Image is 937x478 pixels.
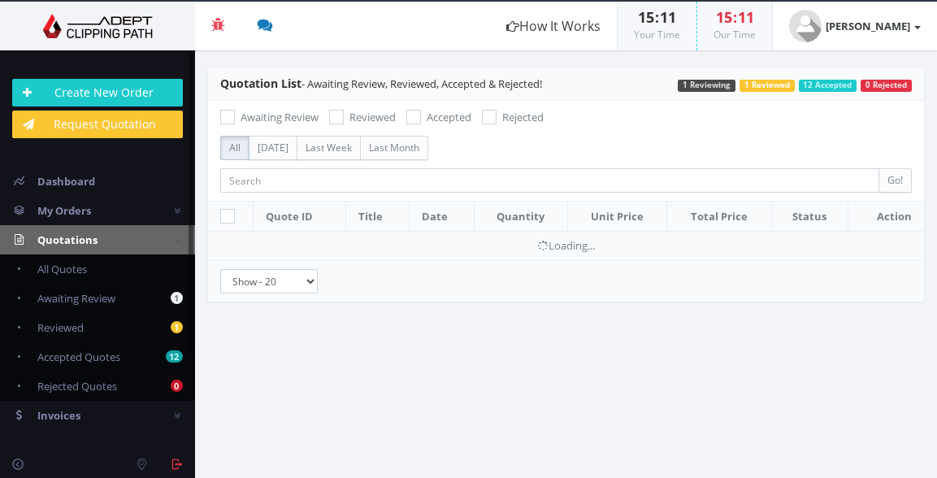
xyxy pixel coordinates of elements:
span: Rejected [502,110,544,124]
button: Go! [878,168,912,193]
label: Last Week [297,136,361,160]
b: 1 [171,321,183,333]
b: 0 [171,380,183,392]
span: 11 [738,7,754,27]
span: 15 [638,7,654,27]
label: All [220,136,249,160]
span: Quotation List [220,76,301,91]
span: 12 Accepted [799,80,857,92]
label: [DATE] [249,136,297,160]
span: : [732,7,738,27]
span: Accepted Quotes [37,350,120,364]
span: Quantity [497,209,544,224]
span: Quotations [37,232,98,247]
span: 11 [660,7,676,27]
img: Adept Graphics [12,14,183,38]
small: Your Time [634,28,680,41]
span: Rejected Quotes [37,379,117,393]
th: Quote ID [254,202,346,232]
td: Loading... [208,232,924,260]
span: Reviewed [349,110,396,124]
th: Date [409,202,474,232]
span: My Orders [37,203,91,218]
span: Unit Price [591,209,644,224]
input: Search [220,168,879,193]
span: 1 Reviewed [740,80,795,92]
th: Action [848,202,924,232]
strong: [PERSON_NAME] [826,19,910,33]
span: 15 [716,7,732,27]
span: Accepted [427,110,471,124]
label: Last Month [360,136,428,160]
span: - Awaiting Review, Reviewed, Accepted & Rejected! [220,76,542,91]
span: 1 Reviewing [678,80,735,92]
a: Create New Order [12,79,183,106]
a: [PERSON_NAME] [773,2,937,50]
th: Title [345,202,409,232]
span: Total Price [691,209,748,224]
span: Awaiting Review [37,291,115,306]
th: Status [772,202,848,232]
span: Dashboard [37,174,95,189]
small: Our Time [714,28,756,41]
span: Reviewed [37,320,84,335]
a: How It Works [490,2,617,50]
span: : [654,7,660,27]
span: All Quotes [37,262,87,276]
span: Awaiting Review [241,110,319,124]
span: 0 Rejected [861,80,912,92]
b: 12 [166,350,183,363]
b: 1 [171,292,183,304]
span: Invoices [37,408,80,423]
a: Request Quotation [12,111,183,138]
img: user_default.jpg [789,10,822,42]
